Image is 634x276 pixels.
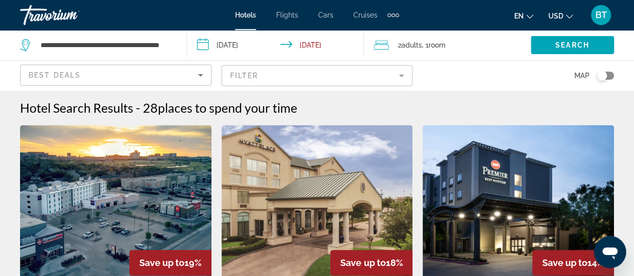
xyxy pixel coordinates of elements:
[143,100,297,115] h2: 28
[429,41,446,49] span: Room
[422,38,446,52] span: , 1
[542,257,587,268] span: Save up to
[531,36,614,54] button: Search
[276,11,298,19] a: Flights
[139,257,184,268] span: Save up to
[514,9,533,23] button: Change language
[235,11,256,19] a: Hotels
[187,30,364,60] button: Check-in date: Oct 17, 2025 Check-out date: Oct 18, 2025
[532,250,614,275] div: 14%
[398,38,422,52] span: 2
[222,65,413,87] button: Filter
[574,69,589,83] span: Map
[20,100,133,115] h1: Hotel Search Results
[136,100,140,115] span: -
[364,30,531,60] button: Travelers: 2 adults, 0 children
[158,100,297,115] span: places to spend your time
[401,41,422,49] span: Adults
[387,7,399,23] button: Extra navigation items
[340,257,385,268] span: Save up to
[548,9,573,23] button: Change currency
[589,71,614,80] button: Toggle map
[29,69,203,81] mat-select: Sort by
[330,250,412,275] div: 18%
[594,236,626,268] iframe: Button to launch messaging window
[20,2,120,28] a: Travorium
[548,12,563,20] span: USD
[555,41,589,49] span: Search
[29,71,81,79] span: Best Deals
[353,11,377,19] a: Cruises
[514,12,524,20] span: en
[318,11,333,19] a: Cars
[595,10,607,20] span: BT
[588,5,614,26] button: User Menu
[129,250,212,275] div: 19%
